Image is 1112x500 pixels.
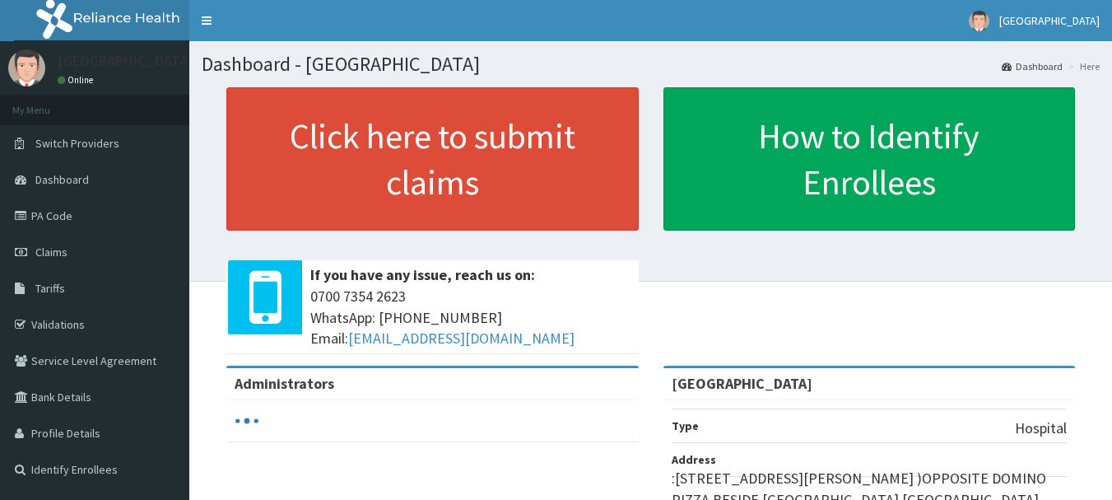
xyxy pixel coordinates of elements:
span: 0700 7354 2623 WhatsApp: [PHONE_NUMBER] Email: [310,286,630,349]
b: Address [672,452,716,467]
svg: audio-loading [235,409,259,433]
a: Click here to submit claims [226,87,639,231]
a: How to Identify Enrollees [663,87,1076,231]
img: User Image [8,49,45,86]
a: Online [58,74,97,86]
b: Type [672,418,699,433]
b: If you have any issue, reach us on: [310,265,535,284]
span: Tariffs [35,281,65,296]
span: [GEOGRAPHIC_DATA] [999,13,1100,28]
img: User Image [969,11,989,31]
b: Administrators [235,374,334,393]
span: Dashboard [35,172,89,187]
span: Claims [35,245,67,259]
p: [GEOGRAPHIC_DATA] [58,54,193,68]
a: Dashboard [1002,59,1063,73]
span: Switch Providers [35,136,119,151]
strong: [GEOGRAPHIC_DATA] [672,374,812,393]
p: Hospital [1015,418,1067,439]
a: [EMAIL_ADDRESS][DOMAIN_NAME] [348,329,575,348]
li: Here [1064,59,1100,73]
h1: Dashboard - [GEOGRAPHIC_DATA] [202,54,1100,75]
